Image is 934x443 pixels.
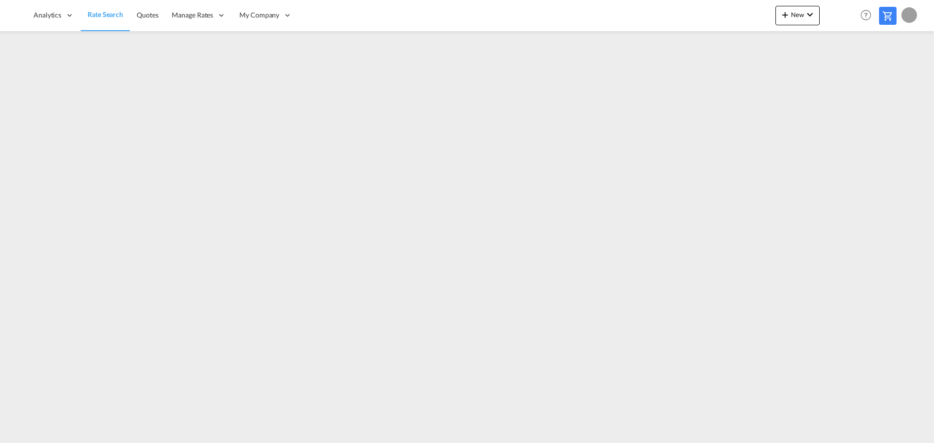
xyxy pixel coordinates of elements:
span: Rate Search [88,10,123,18]
button: icon-plus 400-fgNewicon-chevron-down [775,6,820,25]
span: New [779,11,816,18]
span: Quotes [137,11,158,19]
md-icon: icon-plus 400-fg [779,9,791,20]
span: Manage Rates [172,10,213,20]
span: Help [858,7,874,23]
span: Analytics [34,10,61,20]
div: Help [858,7,879,24]
md-icon: icon-chevron-down [804,9,816,20]
span: My Company [239,10,279,20]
